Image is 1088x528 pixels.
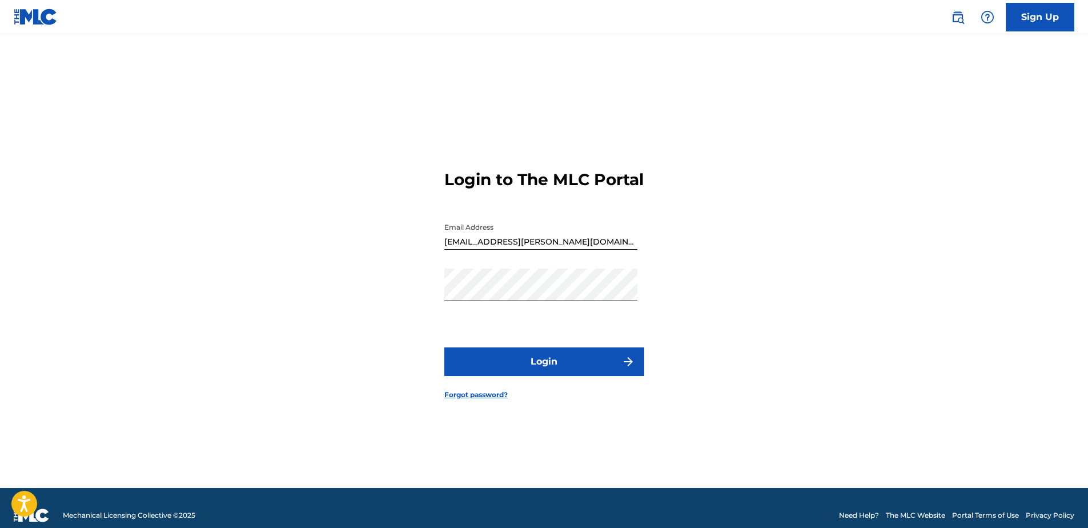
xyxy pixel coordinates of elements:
[444,170,644,190] h3: Login to The MLC Portal
[952,510,1019,521] a: Portal Terms of Use
[14,9,58,25] img: MLC Logo
[14,509,49,522] img: logo
[1026,510,1074,521] a: Privacy Policy
[839,510,879,521] a: Need Help?
[981,10,994,24] img: help
[444,390,508,400] a: Forgot password?
[951,10,965,24] img: search
[1006,3,1074,31] a: Sign Up
[63,510,195,521] span: Mechanical Licensing Collective © 2025
[946,6,969,29] a: Public Search
[976,6,999,29] div: Help
[621,355,635,369] img: f7272a7cc735f4ea7f67.svg
[886,510,945,521] a: The MLC Website
[444,347,644,376] button: Login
